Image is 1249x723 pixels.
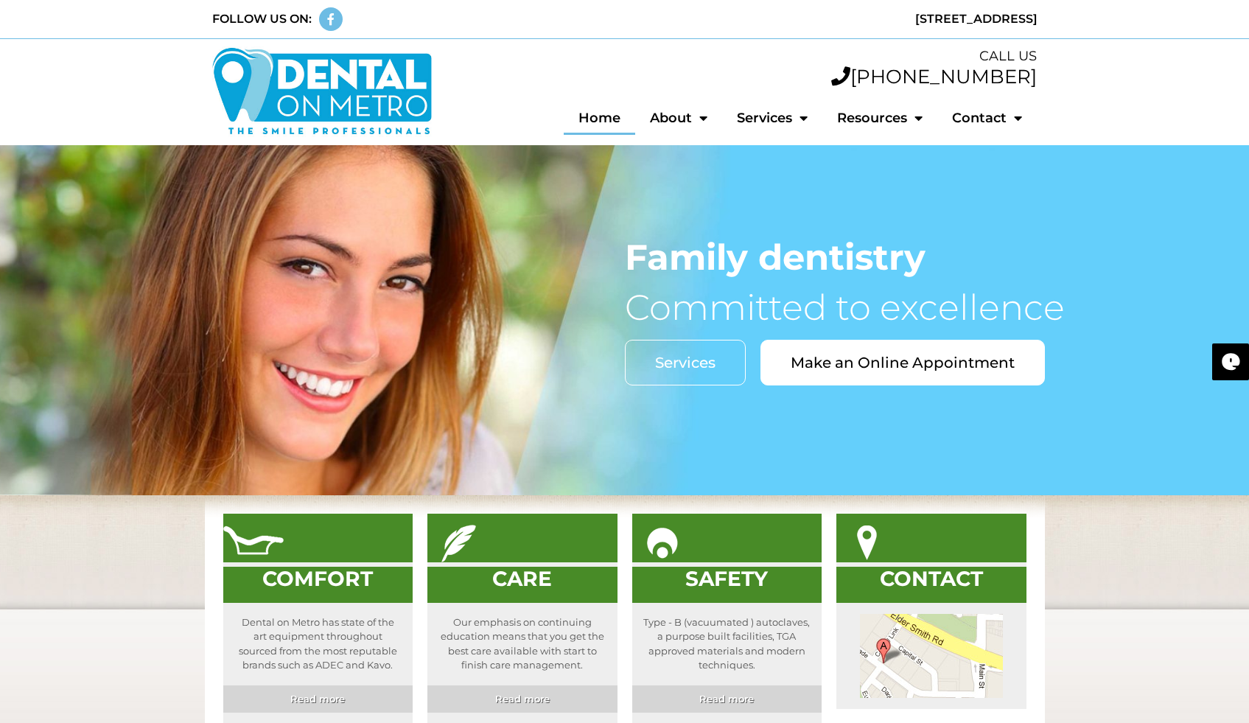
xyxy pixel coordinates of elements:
[447,46,1038,66] div: CALL US
[822,101,937,135] a: Resources
[290,694,345,704] span: Read more
[492,566,552,591] a: CARE
[223,603,413,685] p: Dental on Metro has state of the art equipment throughout sourced from the most reputable brands ...
[722,101,822,135] a: Services
[564,101,635,135] a: Home
[212,10,312,28] div: FOLLOW US ON:
[685,566,768,591] a: SAFETY
[625,340,746,385] a: Services
[632,603,822,685] p: Type - B (vacuumated ) autoclaves, a purpose built facilities, TGA approved materials and modern ...
[495,694,550,704] span: Read more
[791,355,1015,370] span: Make an Online Appointment
[632,10,1038,28] div: [STREET_ADDRESS]
[831,65,1037,88] a: [PHONE_NUMBER]
[427,603,617,685] p: Our emphasis on continuing education means that you get the best care available with start to fin...
[655,355,716,370] span: Services
[880,566,983,591] a: CONTACT
[447,101,1038,135] nav: Menu
[699,694,754,704] span: Read more
[262,566,373,591] a: COMFORT
[937,101,1037,135] a: Contact
[760,340,1045,385] a: Make an Online Appointment
[635,101,722,135] a: About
